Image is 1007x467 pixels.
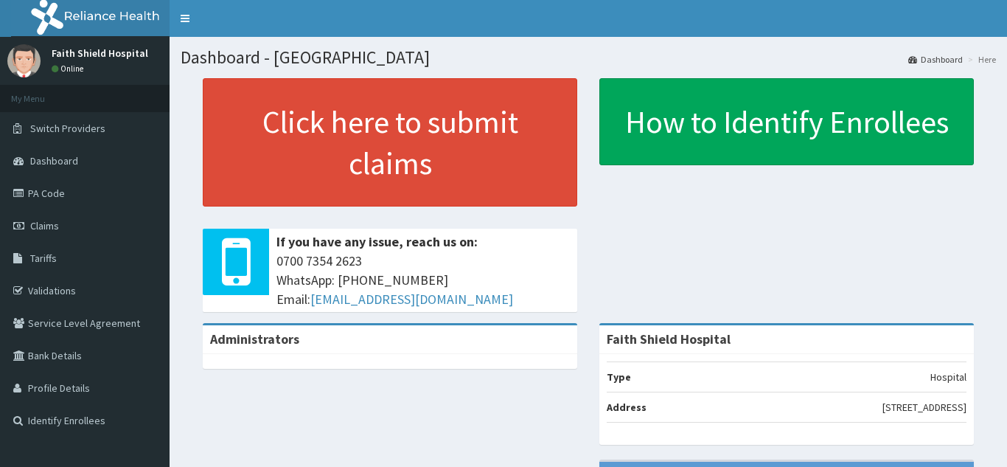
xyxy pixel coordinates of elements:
[882,400,966,415] p: [STREET_ADDRESS]
[52,48,148,58] p: Faith Shield Hospital
[30,219,59,232] span: Claims
[203,78,577,207] a: Click here to submit claims
[210,331,299,347] b: Administrators
[52,63,87,74] a: Online
[607,370,631,384] b: Type
[7,44,41,77] img: User Image
[310,291,513,308] a: [EMAIL_ADDRESS][DOMAIN_NAME]
[30,154,78,167] span: Dashboard
[908,53,963,66] a: Dashboard
[30,122,105,135] span: Switch Providers
[599,78,974,165] a: How to Identify Enrollees
[276,252,570,308] span: 0700 7354 2623 WhatsApp: [PHONE_NUMBER] Email:
[30,252,57,265] span: Tariffs
[276,233,478,250] b: If you have any issue, reach us on:
[607,331,731,347] strong: Faith Shield Hospital
[607,401,647,414] b: Address
[181,48,996,67] h1: Dashboard - [GEOGRAPHIC_DATA]
[964,53,996,66] li: Here
[930,370,966,384] p: Hospital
